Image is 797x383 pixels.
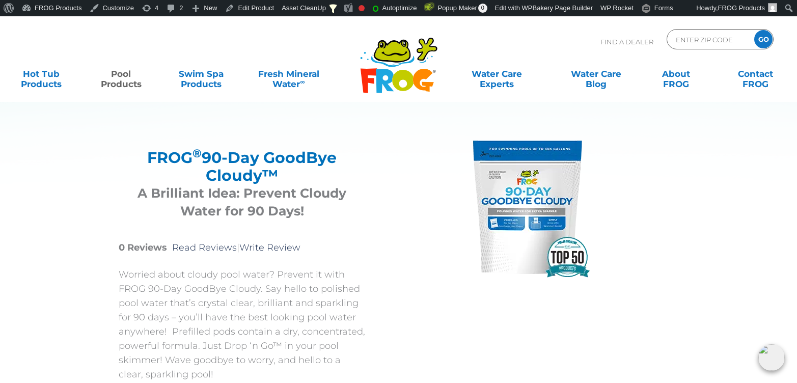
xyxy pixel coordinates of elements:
[359,5,365,11] div: Focus keyphrase not set
[758,344,785,371] img: openIcon
[565,64,627,84] a: Water CareBlog
[170,64,232,84] a: Swim SpaProducts
[718,4,765,12] span: FROG Products
[754,30,773,48] input: GO
[10,64,72,84] a: Hot TubProducts
[119,242,167,253] strong: 0 Reviews
[645,64,707,84] a: AboutFROG
[119,267,366,381] p: Worried about cloudy pool water? Prevent it with FROG 90-Day GoodBye Cloudy. Say hello to polishe...
[478,4,487,13] span: 0
[239,242,300,253] a: Write Review
[119,240,366,255] p: |
[172,242,237,253] a: Read Reviews
[300,78,305,86] sup: ∞
[250,64,328,84] a: Fresh MineralWater∞
[131,149,353,184] h2: FROG 90-Day GoodBye Cloudy™
[446,64,547,84] a: Water CareExperts
[600,29,653,54] p: Find A Dealer
[131,184,353,220] h3: A Brilliant Idea: Prevent Cloudy Water for 90 Days!
[90,64,152,84] a: PoolProducts
[725,64,787,84] a: ContactFROG
[193,146,202,160] sup: ®
[675,32,744,47] input: Zip Code Form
